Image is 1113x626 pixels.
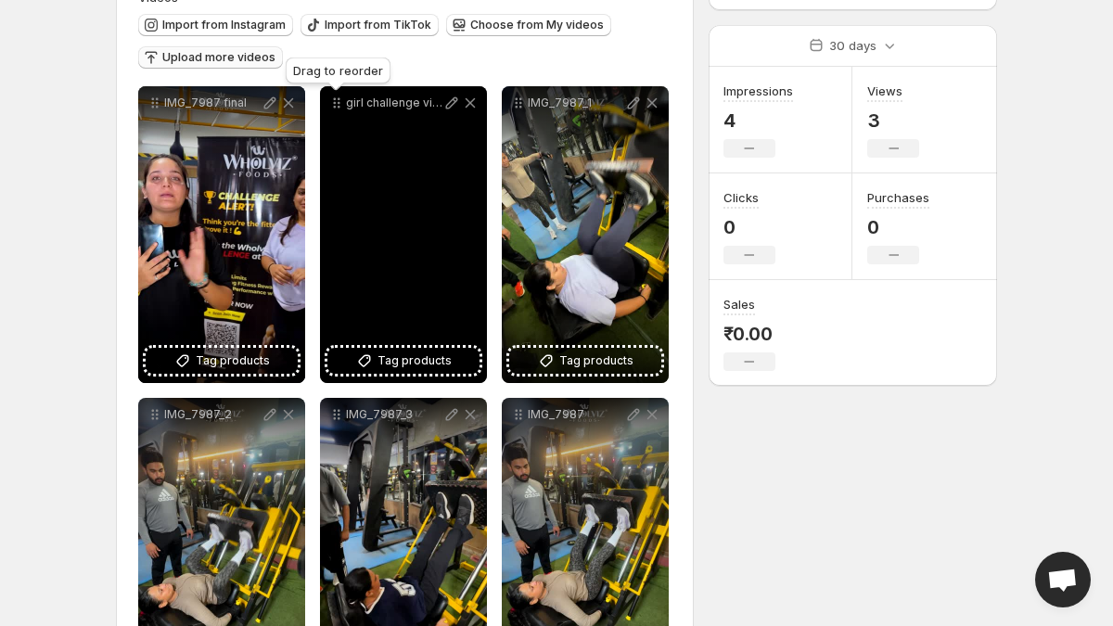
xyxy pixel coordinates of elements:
span: Tag products [559,351,633,370]
span: Import from Instagram [162,18,286,32]
p: 0 [723,216,775,238]
div: IMG_7987 finalTag products [138,86,305,383]
p: 0 [867,216,929,238]
span: Upload more videos [162,50,275,65]
button: Import from TikTok [301,14,439,36]
span: Choose from My videos [470,18,604,32]
p: 4 [723,109,793,132]
p: IMG_7987 [528,407,624,422]
h3: Clicks [723,188,759,207]
span: Import from TikTok [325,18,431,32]
p: IMG_7987_2 [164,407,261,422]
a: Open chat [1035,552,1091,607]
p: girl challenge video [346,96,442,110]
button: Choose from My videos [446,14,611,36]
button: Tag products [509,348,661,374]
h3: Purchases [867,188,929,207]
div: girl challenge videoTag products [320,86,487,383]
div: IMG_7987_1Tag products [502,86,669,383]
h3: Sales [723,295,755,313]
h3: Views [867,82,902,100]
button: Tag products [327,348,480,374]
button: Import from Instagram [138,14,293,36]
p: 30 days [829,36,876,55]
p: IMG_7987_1 [528,96,624,110]
p: 3 [867,109,919,132]
p: IMG_7987 final [164,96,261,110]
p: IMG_7987_3 [346,407,442,422]
p: ₹0.00 [723,323,775,345]
h3: Impressions [723,82,793,100]
button: Upload more videos [138,46,283,69]
span: Tag products [377,351,452,370]
span: Tag products [196,351,270,370]
button: Tag products [146,348,298,374]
